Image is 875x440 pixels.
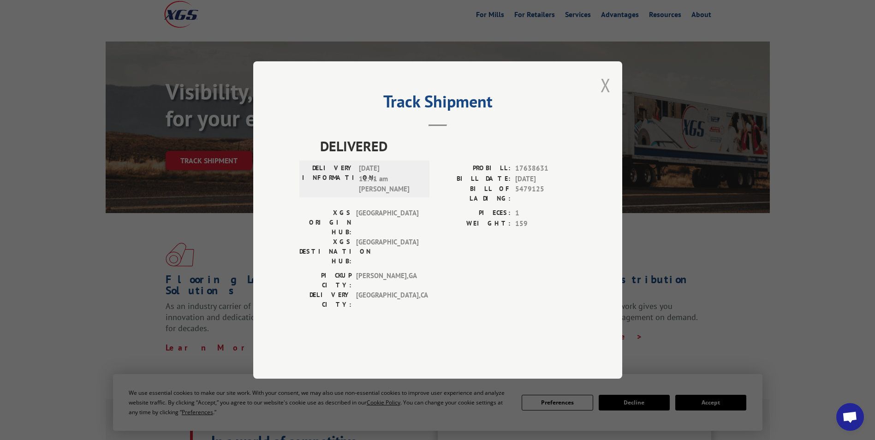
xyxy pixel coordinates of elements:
label: BILL DATE: [438,174,511,184]
label: BILL OF LADING: [438,184,511,203]
h2: Track Shipment [299,95,576,113]
button: Close modal [601,73,611,97]
span: [PERSON_NAME] , GA [356,271,418,290]
span: [GEOGRAPHIC_DATA] [356,237,418,266]
label: PICKUP CITY: [299,271,351,290]
label: DELIVERY CITY: [299,290,351,309]
label: XGS ORIGIN HUB: [299,208,351,237]
span: 17638631 [515,163,576,174]
span: [DATE] 11:41 am [PERSON_NAME] [359,163,421,195]
label: PIECES: [438,208,511,219]
span: [GEOGRAPHIC_DATA] , CA [356,290,418,309]
label: DELIVERY INFORMATION: [302,163,354,195]
span: [GEOGRAPHIC_DATA] [356,208,418,237]
label: WEIGHT: [438,219,511,229]
span: [DATE] [515,174,576,184]
span: 159 [515,219,576,229]
div: Open chat [836,403,864,431]
span: 1 [515,208,576,219]
span: 5479125 [515,184,576,203]
label: XGS DESTINATION HUB: [299,237,351,266]
label: PROBILL: [438,163,511,174]
span: DELIVERED [320,136,576,156]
